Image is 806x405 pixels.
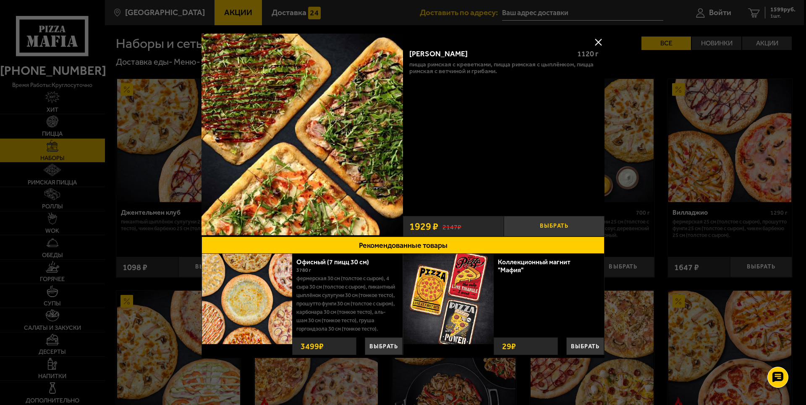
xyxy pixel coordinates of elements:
button: Выбрать [365,337,403,355]
span: 3780 г [296,267,311,273]
a: Коллекционный магнит "Мафия" [498,258,570,274]
button: Выбрать [504,216,604,237]
a: Мама Миа [201,34,403,237]
button: Выбрать [566,337,604,355]
strong: 29 ₽ [500,338,518,355]
button: Рекомендованные товары [201,237,604,254]
span: 1120 г [577,49,598,58]
strong: 3499 ₽ [298,338,326,355]
div: [PERSON_NAME] [409,50,570,59]
p: Фермерская 30 см (толстое с сыром), 4 сыра 30 см (толстое с сыром), Пикантный цыплёнок сулугуни 3... [296,274,396,333]
a: Офисный (7 пицц 30 см) [296,258,377,266]
s: 2147 ₽ [442,222,461,231]
img: Мама Миа [201,34,403,235]
span: 1929 ₽ [409,221,438,231]
p: Пицца Римская с креветками, Пицца Римская с цыплёнком, Пицца Римская с ветчиной и грибами. [409,61,598,74]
